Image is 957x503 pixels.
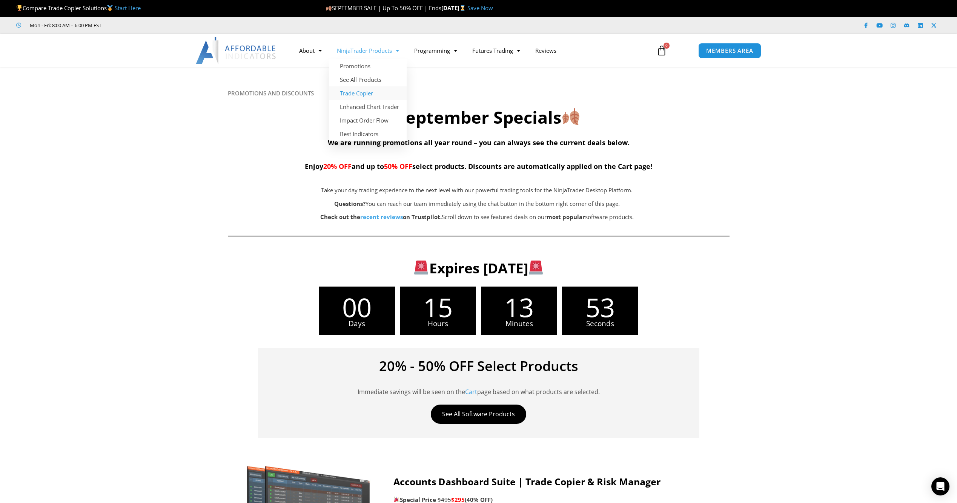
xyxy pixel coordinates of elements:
[441,4,467,12] strong: [DATE]
[326,5,332,11] img: 🍂
[645,40,678,61] a: 0
[460,5,465,11] img: ⌛
[400,294,476,320] span: 15
[28,21,101,30] span: Mon - Fri: 8:00 AM – 6:00 PM EST
[240,259,717,277] h3: Expires [DATE]
[321,186,633,194] span: Take your day trading experience to the next level with our powerful trading tools for the NinjaT...
[562,108,579,125] img: 🍂
[467,4,493,12] a: Save Now
[465,388,477,396] a: Cart
[698,43,761,58] a: MEMBERS AREA
[528,42,564,59] a: Reviews
[400,320,476,327] span: Hours
[305,162,652,171] span: Enjoy and up to select products. Discounts are automatically applied on the Cart page!
[547,213,585,221] b: most popular
[931,477,949,495] div: Open Intercom Messenger
[562,294,638,320] span: 53
[323,162,352,171] span: 20% OFF
[414,261,428,275] img: 🚨
[329,127,407,141] a: Best Indicators
[384,162,412,171] span: 50% OFF
[360,213,403,221] a: recent reviews
[329,42,407,59] a: NinjaTrader Products
[326,4,441,12] span: SEPTEMBER SALE | Up To 50% OFF | Ends
[481,294,557,320] span: 13
[481,320,557,327] span: Minutes
[329,59,407,141] ul: NinjaTrader Products
[112,21,225,29] iframe: Customer reviews powered by Trustpilot
[529,261,543,275] img: 🚨
[16,4,141,12] span: Compare Trade Copier Solutions
[228,90,730,97] h6: PROMOTIONS AND DISCOUNTS
[334,200,366,207] strong: Questions?
[320,213,442,221] strong: Check out the on Trustpilot.
[329,86,407,100] a: Trade Copier
[706,48,753,54] span: MEMBERS AREA
[266,199,689,209] p: You can reach our team immediately using the chat button in the bottom right corner of this page.
[228,106,730,129] h2: September Specials
[292,42,648,59] nav: Menu
[115,4,141,12] a: Start Here
[329,59,407,73] a: Promotions
[329,113,407,127] a: Impact Order Flow
[394,497,399,502] img: 🎉
[393,475,661,488] strong: Accounts Dashboard Suite | Trade Copier & Risk Manager
[107,5,113,11] img: 🥇
[292,42,329,59] a: About
[465,42,528,59] a: Futures Trading
[329,73,407,86] a: See All Products
[266,212,689,222] p: Scroll down to see featured deals on our software products.
[319,294,395,320] span: 00
[17,5,22,11] img: 🏆
[431,405,526,424] a: See All Software Products
[319,320,395,327] span: Days
[329,100,407,113] a: Enhanced Chart Trader
[269,359,688,373] h4: 20% - 50% OFF Select Products
[269,377,688,397] p: Immediate savings will be seen on the page based on what products are selected.
[328,138,630,147] span: We are running promotions all year round – you can always see the current deals below.
[407,42,465,59] a: Programming
[664,43,670,49] span: 0
[562,320,638,327] span: Seconds
[196,37,277,64] img: LogoAI | Affordable Indicators – NinjaTrader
